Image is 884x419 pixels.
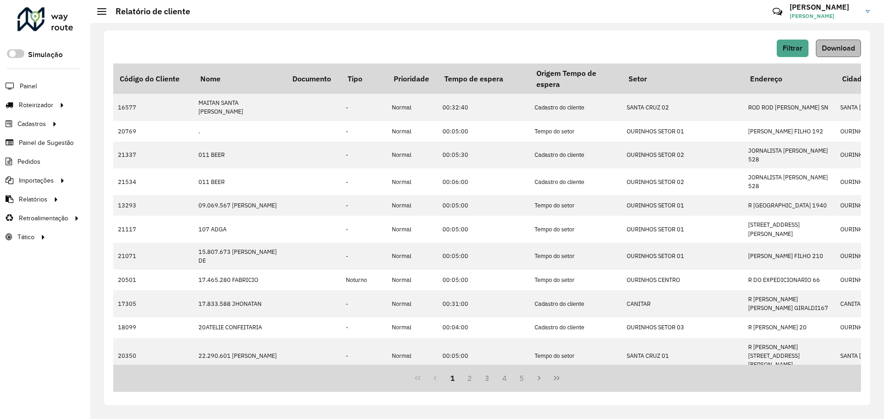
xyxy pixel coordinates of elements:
[744,195,836,216] td: R [GEOGRAPHIC_DATA] 1940
[387,63,438,94] th: Prioridade
[438,216,530,242] td: 00:05:00
[622,142,744,168] td: OURINHOS SETOR 02
[194,317,286,338] td: 20ATELIE CONFEITARIA
[113,216,194,242] td: 21117
[341,270,387,290] td: Noturno
[341,216,387,242] td: -
[387,94,438,121] td: Normal
[744,317,836,338] td: R [PERSON_NAME] 20
[777,40,808,57] button: Filtrar
[113,142,194,168] td: 21337
[387,317,438,338] td: Normal
[113,121,194,142] td: 20769
[438,317,530,338] td: 00:04:00
[194,216,286,242] td: 107 ADGA
[744,290,836,317] td: R [PERSON_NAME] [PERSON_NAME] GIRALDI167
[19,100,53,110] span: Roteirizador
[19,195,47,204] span: Relatórios
[341,168,387,195] td: -
[194,168,286,195] td: 011 BEER
[19,176,54,185] span: Importações
[194,121,286,142] td: .
[622,290,744,317] td: CANITAR
[113,168,194,195] td: 21534
[28,49,63,60] label: Simulação
[17,232,35,242] span: Tático
[341,338,387,374] td: -
[530,317,622,338] td: Cadastro do cliente
[744,270,836,290] td: R DO EXPEDICIONARIO 66
[438,94,530,121] td: 00:32:40
[822,44,855,52] span: Download
[387,290,438,317] td: Normal
[387,270,438,290] td: Normal
[194,243,286,270] td: 15.807.673 [PERSON_NAME] DE
[387,168,438,195] td: Normal
[744,63,836,94] th: Endereço
[194,270,286,290] td: 17.465.280 FABRICIO
[438,142,530,168] td: 00:05:30
[744,168,836,195] td: JORNALISTA [PERSON_NAME] 528
[622,243,744,270] td: OURINHOS SETOR 01
[387,195,438,216] td: Normal
[438,63,530,94] th: Tempo de espera
[194,338,286,374] td: 22.290.601 [PERSON_NAME]
[438,338,530,374] td: 00:05:00
[341,290,387,317] td: -
[783,44,803,52] span: Filtrar
[530,63,622,94] th: Origem Tempo de espera
[790,12,859,20] span: [PERSON_NAME]
[194,195,286,216] td: 09.069.567 [PERSON_NAME]
[530,121,622,142] td: Tempo do setor
[744,94,836,121] td: ROD ROD [PERSON_NAME] SN
[19,213,68,223] span: Retroalimentação
[194,290,286,317] td: 17.833.588 JHONATAN
[622,338,744,374] td: SANTA CRUZ 01
[768,2,787,22] a: Contato Rápido
[744,243,836,270] td: [PERSON_NAME] FILHO 210
[438,290,530,317] td: 00:31:00
[622,270,744,290] td: OURINHOS CENTRO
[530,243,622,270] td: Tempo do setor
[530,142,622,168] td: Cadastro do cliente
[194,63,286,94] th: Nome
[387,243,438,270] td: Normal
[744,142,836,168] td: JORNALISTA [PERSON_NAME] 528
[478,369,496,387] button: 3
[113,317,194,338] td: 18099
[438,195,530,216] td: 00:05:00
[438,168,530,195] td: 00:06:00
[438,121,530,142] td: 00:05:00
[341,63,387,94] th: Tipo
[387,121,438,142] td: Normal
[19,138,74,148] span: Painel de Sugestão
[744,121,836,142] td: [PERSON_NAME] FILHO 192
[286,63,341,94] th: Documento
[461,369,478,387] button: 2
[622,216,744,242] td: OURINHOS SETOR 01
[530,216,622,242] td: Tempo do setor
[194,142,286,168] td: 011 BEER
[341,121,387,142] td: -
[387,338,438,374] td: Normal
[17,157,41,166] span: Pedidos
[113,94,194,121] td: 16577
[530,168,622,195] td: Cadastro do cliente
[438,243,530,270] td: 00:05:00
[622,195,744,216] td: OURINHOS SETOR 01
[341,243,387,270] td: -
[744,338,836,374] td: R [PERSON_NAME][STREET_ADDRESS][PERSON_NAME]
[530,195,622,216] td: Tempo do setor
[438,270,530,290] td: 00:05:00
[387,216,438,242] td: Normal
[113,290,194,317] td: 17305
[496,369,513,387] button: 4
[341,195,387,216] td: -
[530,94,622,121] td: Cadastro do cliente
[341,94,387,121] td: -
[106,6,190,17] h2: Relatório de cliente
[387,142,438,168] td: Normal
[790,3,859,11] h3: [PERSON_NAME]
[113,63,194,94] th: Código do Cliente
[113,243,194,270] td: 21071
